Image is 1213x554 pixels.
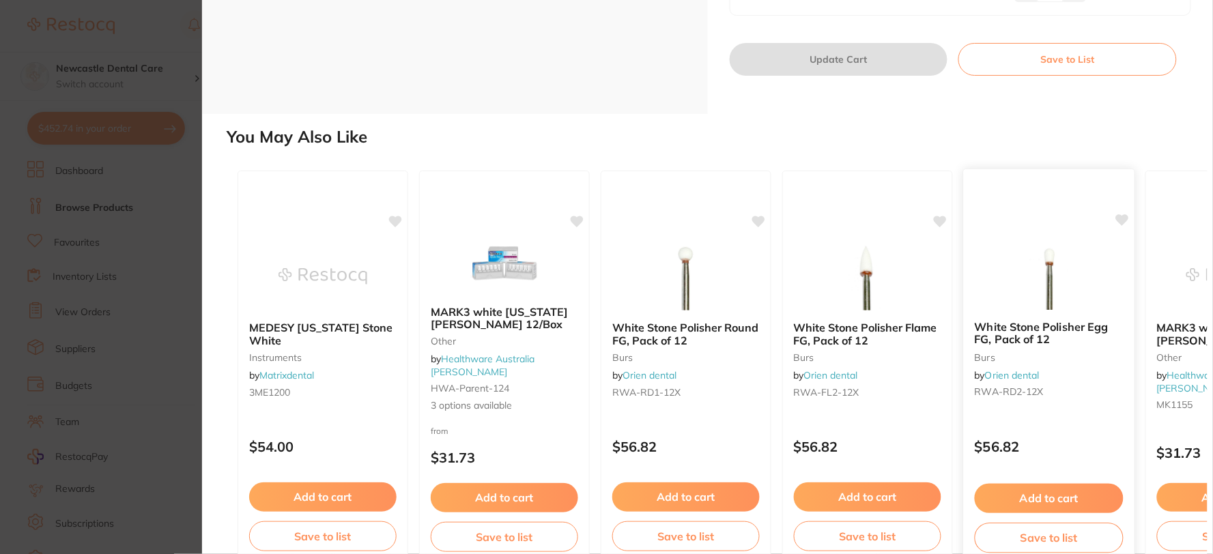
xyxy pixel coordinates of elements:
[612,521,760,551] button: Save to list
[975,369,1040,381] span: by
[794,439,941,454] p: $56.82
[431,353,534,377] a: Healthware Australia [PERSON_NAME]
[623,369,676,381] a: Orien dental
[431,522,578,552] button: Save to list
[431,450,578,465] p: $31.73
[642,242,730,310] img: White Stone Polisher Round FG, Pack of 12
[612,321,760,347] b: White Stone Polisher Round FG, Pack of 12
[794,321,941,347] b: White Stone Polisher Flame FG, Pack of 12
[975,484,1124,513] button: Add to cart
[794,369,858,381] span: by
[431,353,534,377] span: by
[249,321,397,347] b: MEDESY Arkansas Stone White
[431,426,448,436] span: from
[431,383,578,394] small: HWA-parent-124
[249,521,397,551] button: Save to list
[975,321,1124,347] b: White Stone Polisher Egg FG, Pack of 12
[249,482,397,511] button: Add to cart
[612,352,760,363] small: burs
[279,242,367,310] img: MEDESY Arkansas Stone White
[975,387,1124,398] small: RWA-RD2-12X
[804,369,858,381] a: Orien dental
[227,128,1208,147] h2: You May Also Like
[249,369,314,381] span: by
[431,399,578,413] span: 3 options available
[958,43,1177,76] button: Save to List
[612,387,760,398] small: RWA-RD1-12X
[249,387,397,398] small: 3ME1200
[1004,241,1094,310] img: White Stone Polisher Egg FG, Pack of 12
[823,242,912,310] img: White Stone Polisher Flame FG, Pack of 12
[730,43,948,76] button: Update Cart
[612,439,760,454] p: $56.82
[249,439,397,454] p: $54.00
[794,387,941,398] small: RWA-FL2-12X
[794,482,941,511] button: Add to cart
[249,352,397,363] small: instruments
[985,369,1040,381] a: Orien dental
[794,521,941,551] button: Save to list
[975,523,1124,553] button: Save to list
[460,227,549,295] img: MARK3 white Arkansas stone FG 12/Box
[259,369,314,381] a: Matrixdental
[612,369,676,381] span: by
[794,352,941,363] small: burs
[612,482,760,511] button: Add to cart
[975,352,1124,363] small: burs
[431,306,578,331] b: MARK3 white Arkansas stone FG 12/Box
[975,439,1124,455] p: $56.82
[431,483,578,512] button: Add to cart
[431,336,578,347] small: other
